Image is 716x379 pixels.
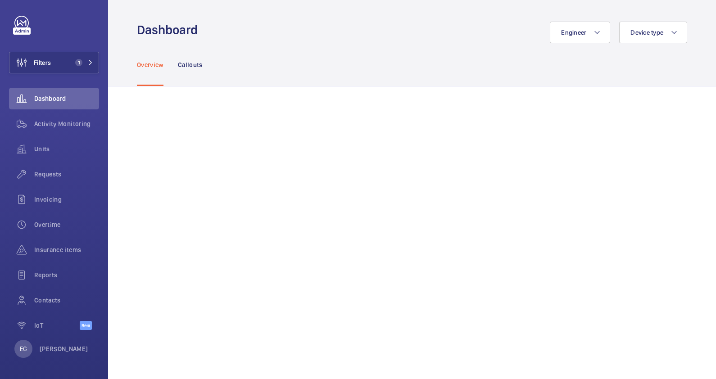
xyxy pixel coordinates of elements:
[34,321,80,330] span: IoT
[137,60,163,69] p: Overview
[34,271,99,280] span: Reports
[34,296,99,305] span: Contacts
[630,29,663,36] span: Device type
[178,60,203,69] p: Callouts
[80,321,92,330] span: Beta
[34,144,99,153] span: Units
[40,344,88,353] p: [PERSON_NAME]
[137,22,203,38] h1: Dashboard
[20,344,27,353] p: EG
[75,59,82,66] span: 1
[550,22,610,43] button: Engineer
[34,119,99,128] span: Activity Monitoring
[561,29,586,36] span: Engineer
[34,220,99,229] span: Overtime
[34,94,99,103] span: Dashboard
[9,52,99,73] button: Filters1
[34,195,99,204] span: Invoicing
[619,22,687,43] button: Device type
[34,58,51,67] span: Filters
[34,245,99,254] span: Insurance items
[34,170,99,179] span: Requests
